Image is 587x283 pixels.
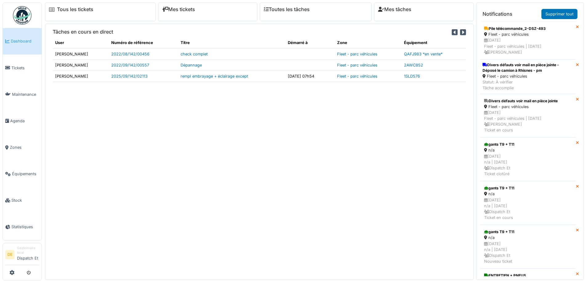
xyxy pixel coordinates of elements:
span: Agenda [10,118,39,124]
a: gants T9 + T11 n/a [DATE]n/a | [DATE] Dispatch EtNouveau ticket [480,225,576,269]
div: Statut: À vérifier Tâche accomplie [483,79,573,91]
a: Stock [3,187,42,214]
a: Statistiques [3,214,42,240]
div: Pile télécommande_2-DSZ-493 [484,26,572,31]
div: [DATE] n/a | [DATE] Dispatch Et Ticket clotûré [484,153,572,177]
img: Badge_color-CXgf-gQk.svg [13,6,31,25]
a: Maintenance [3,81,42,107]
div: n/a [484,191,572,197]
a: Mes tickets [162,6,195,12]
a: Mes tâches [378,6,411,12]
a: check complet [181,52,208,56]
a: DE Gestionnaire localDispatch Et [5,246,39,265]
a: Zones [3,134,42,161]
a: Dépannage [181,63,202,67]
a: Fleet - parc véhicules [337,74,377,79]
div: n/a [484,147,572,153]
div: Divers défauts voir mail en pièce jointe - Déposé le camion à Rhisnes - pm [483,62,573,73]
a: 2022/08/142/00456 [111,52,149,56]
span: Équipements [12,171,39,177]
th: Titre [178,37,285,48]
a: Agenda [3,107,42,134]
span: Zones [10,144,39,150]
span: Dashboard [11,38,39,44]
a: gants T9 + T11 n/a [DATE]n/a | [DATE] Dispatch EtTicket clotûré [480,137,576,181]
a: QAFJ983 *en vente* [404,52,442,56]
h6: Notifications [483,11,512,17]
a: Tous les tickets [57,6,93,12]
td: [PERSON_NAME] [53,71,109,82]
th: Équipement [402,37,466,48]
a: Fleet - parc véhicules [337,63,377,67]
a: 1SLD576 [404,74,420,79]
a: rempl embrayage + éclairage except [181,74,248,79]
a: Pile télécommande_2-DSZ-493 Fleet - parc véhicules [DATE]Fleet - parc véhicules | [DATE] [PERSON_... [480,22,576,59]
li: Dispatch Et [17,246,39,264]
div: [DATE] Fleet - parc véhicules | [DATE] [PERSON_NAME] [484,37,572,55]
a: Supprimer tout [541,9,577,19]
li: DE [5,250,14,259]
div: gants T9 + T11 [484,229,572,235]
a: Dashboard [3,28,42,55]
div: Fleet - parc véhicules [484,104,572,110]
th: Zone [335,37,402,48]
div: [DATE] n/a | [DATE] Dispatch Et Nouveau ticket [484,241,572,265]
th: Démarré à [285,37,335,48]
a: Tickets [3,55,42,81]
span: Maintenance [12,91,39,97]
div: gants T9 + T11 [484,142,572,147]
span: Tickets [11,65,39,71]
span: Statistiques [11,224,39,230]
span: Stock [11,197,39,203]
div: Divers défauts voir mail en pièce jointe [484,98,572,104]
th: Numéro de référence [109,37,178,48]
div: gants T9 + T11 [484,185,572,191]
div: Fleet - parc véhicules [483,73,573,79]
h6: Tâches en cours en direct [53,29,113,35]
td: [PERSON_NAME] [53,48,109,59]
div: Gestionnaire local [17,246,39,255]
a: Divers défauts voir mail en pièce jointe - Déposé le camion à Rhisnes - pm Fleet - parc véhicules... [480,59,576,94]
td: [DATE] 07h54 [285,71,335,82]
div: [DATE] Fleet - parc véhicules | [DATE] [PERSON_NAME] Ticket en cours [484,110,572,133]
a: 2AWC852 [404,63,423,67]
div: Fleet - parc véhicules [484,31,572,37]
td: [PERSON_NAME] [53,59,109,71]
div: ENTRETIEN + PNEUS [484,273,572,278]
a: gants T9 + T11 n/a [DATE]n/a | [DATE] Dispatch EtTicket en cours [480,181,576,225]
span: translation missing: fr.shared.user [55,40,64,45]
a: Toutes les tâches [264,6,310,12]
a: Divers défauts voir mail en pièce jointe Fleet - parc véhicules [DATE]Fleet - parc véhicules | [D... [480,94,576,138]
div: [DATE] n/a | [DATE] Dispatch Et Ticket en cours [484,197,572,221]
a: Fleet - parc véhicules [337,52,377,56]
a: 2025/09/142/02113 [111,74,148,79]
a: Équipements [3,161,42,187]
div: n/a [484,235,572,241]
a: 2022/09/142/00557 [111,63,149,67]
